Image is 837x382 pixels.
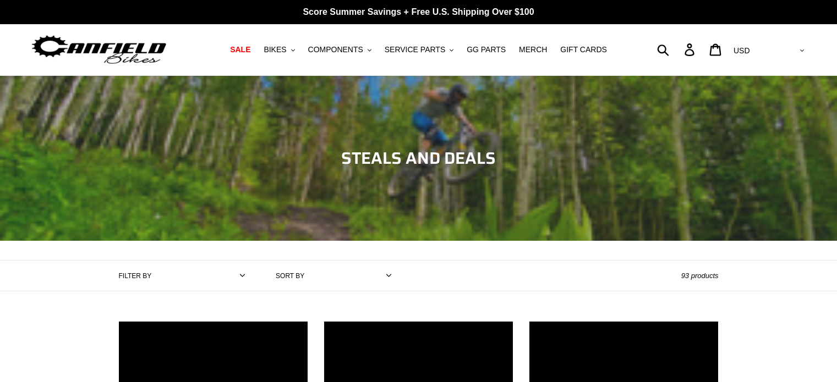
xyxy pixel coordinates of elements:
input: Search [663,37,691,62]
span: COMPONENTS [308,45,363,54]
span: GIFT CARDS [560,45,607,54]
span: SALE [230,45,250,54]
button: BIKES [258,42,300,57]
a: SALE [225,42,256,57]
span: SERVICE PARTS [385,45,445,54]
a: GG PARTS [461,42,511,57]
span: GG PARTS [467,45,506,54]
a: GIFT CARDS [555,42,612,57]
img: Canfield Bikes [30,32,168,67]
span: 93 products [681,272,719,280]
span: BIKES [264,45,286,54]
a: MERCH [513,42,552,57]
label: Sort by [276,271,304,281]
label: Filter by [119,271,152,281]
span: STEALS AND DEALS [341,145,496,171]
button: COMPONENTS [303,42,377,57]
button: SERVICE PARTS [379,42,459,57]
span: MERCH [519,45,547,54]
